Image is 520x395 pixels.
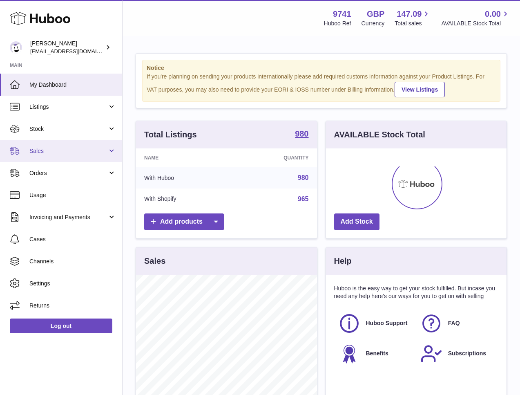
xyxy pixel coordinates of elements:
[448,350,486,357] span: Subscriptions
[395,20,431,27] span: Total sales
[30,40,104,55] div: [PERSON_NAME]
[334,213,379,230] a: Add Stock
[29,236,116,243] span: Cases
[29,169,107,177] span: Orders
[448,319,460,327] span: FAQ
[136,189,234,210] td: With Shopify
[29,302,116,310] span: Returns
[136,167,234,189] td: With Huboo
[29,125,107,133] span: Stock
[144,213,224,230] a: Add products
[29,147,107,155] span: Sales
[362,20,385,27] div: Currency
[29,280,116,287] span: Settings
[298,195,309,202] a: 965
[420,343,494,365] a: Subscriptions
[334,129,425,140] h3: AVAILABLE Stock Total
[144,129,197,140] h3: Total Listings
[420,312,494,334] a: FAQ
[147,73,496,97] div: If you're planning on sending your products internationally please add required customs informati...
[334,285,499,300] p: Huboo is the easy way to get your stock fulfilled. But incase you need any help here's our ways f...
[29,103,107,111] span: Listings
[395,82,445,97] a: View Listings
[29,191,116,199] span: Usage
[333,9,351,20] strong: 9741
[485,9,501,20] span: 0.00
[334,256,352,267] h3: Help
[324,20,351,27] div: Huboo Ref
[366,319,408,327] span: Huboo Support
[295,130,308,139] a: 980
[10,319,112,333] a: Log out
[298,174,309,181] a: 980
[338,343,412,365] a: Benefits
[234,148,317,167] th: Quantity
[30,48,120,54] span: [EMAIL_ADDRESS][DOMAIN_NAME]
[147,64,496,72] strong: Notice
[441,20,510,27] span: AVAILABLE Stock Total
[295,130,308,138] strong: 980
[441,9,510,27] a: 0.00 AVAILABLE Stock Total
[136,148,234,167] th: Name
[29,258,116,265] span: Channels
[10,41,22,54] img: ajcmarketingltd@gmail.com
[144,256,165,267] h3: Sales
[367,9,384,20] strong: GBP
[397,9,422,20] span: 147.09
[338,312,412,334] a: Huboo Support
[29,81,116,89] span: My Dashboard
[366,350,388,357] span: Benefits
[395,9,431,27] a: 147.09 Total sales
[29,213,107,221] span: Invoicing and Payments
